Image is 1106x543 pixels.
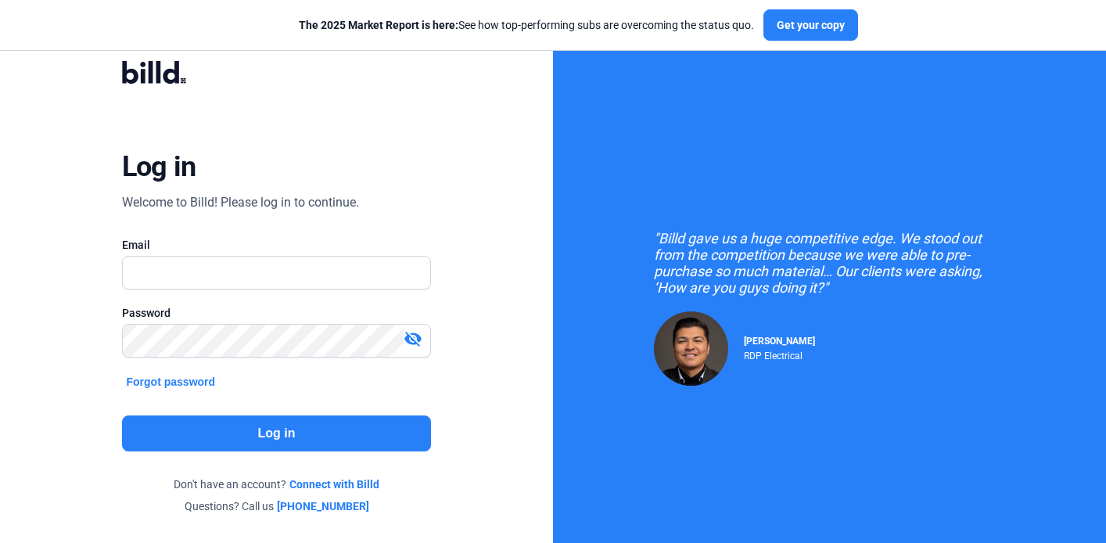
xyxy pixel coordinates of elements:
div: Log in [122,149,196,184]
div: Password [122,305,432,321]
a: [PHONE_NUMBER] [277,498,369,514]
a: Connect with Billd [289,476,379,492]
img: Raul Pacheco [654,311,728,386]
div: RDP Electrical [744,347,815,361]
span: [PERSON_NAME] [744,336,815,347]
span: The 2025 Market Report is here: [299,19,458,31]
div: Questions? Call us [122,498,432,514]
button: Forgot password [122,373,221,390]
div: "Billd gave us a huge competitive edge. We stood out from the competition because we were able to... [654,230,1006,296]
div: Email [122,237,432,253]
div: See how top-performing subs are overcoming the status quo. [299,17,754,33]
div: Welcome to Billd! Please log in to continue. [122,193,359,212]
button: Log in [122,415,432,451]
div: Don't have an account? [122,476,432,492]
mat-icon: visibility_off [404,329,422,348]
button: Get your copy [763,9,858,41]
